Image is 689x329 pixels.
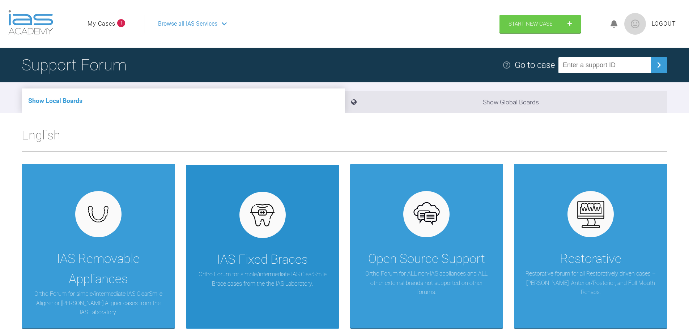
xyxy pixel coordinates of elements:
span: Start New Case [509,21,553,27]
div: Go to case [515,58,555,72]
a: Start New Case [499,15,581,33]
img: fixed.9f4e6236.svg [248,201,276,229]
div: IAS Fixed Braces [217,250,308,270]
p: Restorative forum for all Restoratively driven cases – [PERSON_NAME], Anterior/Posterior, and Ful... [525,269,656,297]
div: Restorative [560,249,621,269]
p: Ortho Forum for simple/intermediate IAS ClearSmile Aligner or [PERSON_NAME] Aligner cases from th... [33,289,164,317]
a: RestorativeRestorative forum for all Restoratively driven cases – [PERSON_NAME], Anterior/Posteri... [514,164,667,328]
p: Ortho Forum for ALL non-IAS appliances and ALL other external brands not supported on other forums. [361,269,493,297]
img: opensource.6e495855.svg [413,200,441,228]
a: Open Source SupportOrtho Forum for ALL non-IAS appliances and ALL other external brands not suppo... [350,164,503,328]
span: 1 [117,19,125,27]
a: IAS Removable AppliancesOrtho Forum for simple/intermediate IAS ClearSmile Aligner or [PERSON_NAM... [22,164,175,328]
img: restorative.65e8f6b6.svg [577,200,605,228]
div: Open Source Support [368,249,485,269]
li: Show Global Boards [345,91,668,113]
img: removables.927eaa4e.svg [84,204,112,225]
p: Ortho Forum for simple/intermediate IAS ClearSmile Brace cases from the the IAS Laboratory. [197,270,328,288]
div: IAS Removable Appliances [33,249,164,289]
h1: Support Forum [22,52,127,78]
span: Browse all IAS Services [158,19,217,29]
img: help.e70b9f3d.svg [502,61,511,69]
a: Logout [652,19,676,29]
img: profile.png [624,13,646,35]
input: Enter a support ID [558,57,651,73]
img: logo-light.3e3ef733.png [8,10,53,35]
a: IAS Fixed BracesOrtho Forum for simple/intermediate IAS ClearSmile Brace cases from the the IAS L... [186,164,339,328]
a: My Cases [88,19,115,29]
h2: English [22,125,667,151]
img: chevronRight.28bd32b0.svg [653,59,665,71]
li: Show Local Boards [22,88,345,113]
